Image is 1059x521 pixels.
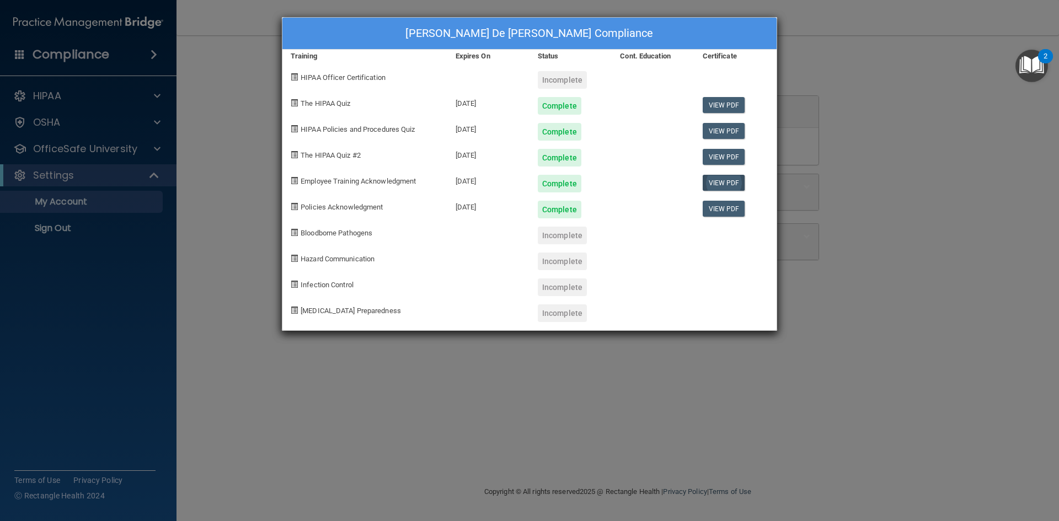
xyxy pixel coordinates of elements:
[282,18,777,50] div: [PERSON_NAME] De [PERSON_NAME] Compliance
[538,123,581,141] div: Complete
[538,71,587,89] div: Incomplete
[301,73,386,82] span: HIPAA Officer Certification
[301,151,361,159] span: The HIPAA Quiz #2
[447,89,529,115] div: [DATE]
[1044,56,1047,71] div: 2
[447,166,529,192] div: [DATE]
[301,307,401,315] span: [MEDICAL_DATA] Preparedness
[703,97,745,113] a: View PDF
[282,50,447,63] div: Training
[529,50,612,63] div: Status
[538,149,581,166] div: Complete
[301,281,354,289] span: Infection Control
[538,227,587,244] div: Incomplete
[301,203,383,211] span: Policies Acknowledgment
[538,175,581,192] div: Complete
[447,141,529,166] div: [DATE]
[301,255,375,263] span: Hazard Communication
[612,50,694,63] div: Cont. Education
[447,115,529,141] div: [DATE]
[1015,50,1048,82] button: Open Resource Center, 2 new notifications
[703,123,745,139] a: View PDF
[703,175,745,191] a: View PDF
[538,253,587,270] div: Incomplete
[301,125,415,133] span: HIPAA Policies and Procedures Quiz
[301,177,416,185] span: Employee Training Acknowledgment
[447,192,529,218] div: [DATE]
[301,229,372,237] span: Bloodborne Pathogens
[538,201,581,218] div: Complete
[538,97,581,115] div: Complete
[301,99,350,108] span: The HIPAA Quiz
[703,149,745,165] a: View PDF
[694,50,777,63] div: Certificate
[447,50,529,63] div: Expires On
[538,304,587,322] div: Incomplete
[703,201,745,217] a: View PDF
[538,278,587,296] div: Incomplete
